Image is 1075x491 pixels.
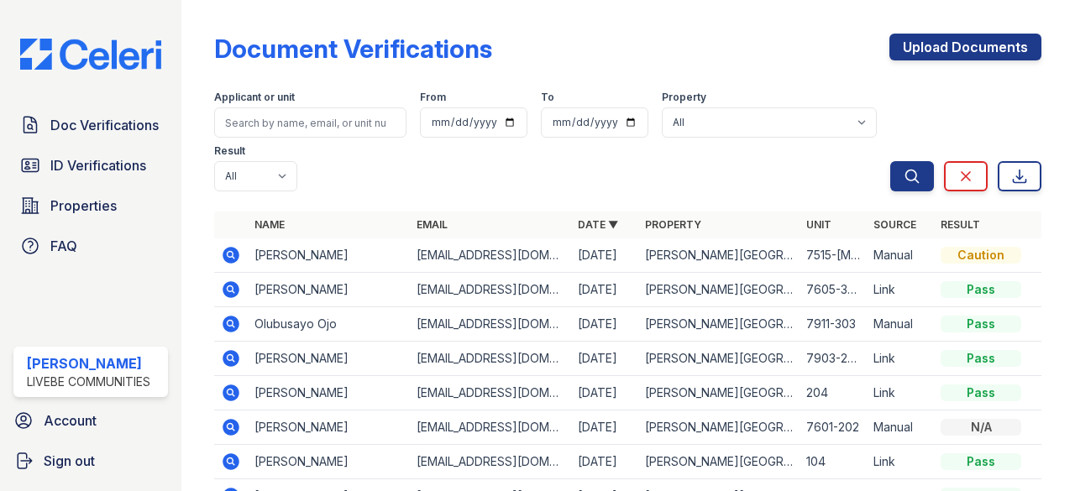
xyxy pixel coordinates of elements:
td: [EMAIL_ADDRESS][DOMAIN_NAME] [410,376,571,410]
span: ID Verifications [50,155,146,175]
td: [EMAIL_ADDRESS][DOMAIN_NAME] [410,238,571,273]
td: [PERSON_NAME] [248,342,409,376]
a: Doc Verifications [13,108,168,142]
span: Account [44,410,97,431]
td: [DATE] [571,342,638,376]
td: [DATE] [571,376,638,410]
td: Manual [867,410,934,445]
td: [PERSON_NAME] [248,376,409,410]
div: Pass [941,281,1021,298]
span: FAQ [50,236,77,256]
td: Link [867,342,934,376]
label: Property [662,91,706,104]
td: [PERSON_NAME][GEOGRAPHIC_DATA] [638,376,800,410]
a: Date ▼ [578,218,618,231]
td: [EMAIL_ADDRESS][DOMAIN_NAME] [410,342,571,376]
td: [DATE] [571,307,638,342]
div: LiveBe Communities [27,373,150,390]
td: [PERSON_NAME] [248,273,409,307]
div: N/A [941,419,1021,436]
div: Pass [941,316,1021,332]
td: [EMAIL_ADDRESS][DOMAIN_NAME] [410,410,571,445]
div: [PERSON_NAME] [27,353,150,373]
span: Properties [50,196,117,216]
td: Olubusayo Ojo [248,307,409,342]
td: [EMAIL_ADDRESS][DOMAIN_NAME] [410,445,571,479]
td: Link [867,273,934,307]
td: [EMAIL_ADDRESS][DOMAIN_NAME] [410,307,571,342]
td: [EMAIL_ADDRESS][DOMAIN_NAME] [410,273,571,307]
td: 204 [800,376,867,410]
td: Manual [867,238,934,273]
span: Sign out [44,451,95,471]
div: Pass [941,350,1021,367]
div: Pass [941,453,1021,470]
td: [PERSON_NAME][GEOGRAPHIC_DATA] [638,307,800,342]
a: Name [254,218,285,231]
label: From [420,91,446,104]
div: Pass [941,384,1021,401]
td: [DATE] [571,238,638,273]
td: 7903-202 [800,342,867,376]
a: Properties [13,189,168,222]
img: CE_Logo_Blue-a8612792a0a2168367f1c8372b55b34899dd931a85d93a1a3d3e32e68fde9ad4.png [7,39,175,71]
a: Source [873,218,916,231]
a: Email [417,218,448,231]
a: ID Verifications [13,149,168,182]
a: Upload Documents [889,34,1041,60]
label: Applicant or unit [214,91,295,104]
td: Link [867,445,934,479]
td: 7515-[MEDICAL_DATA] [800,238,867,273]
a: FAQ [13,229,168,263]
td: [DATE] [571,445,638,479]
label: To [541,91,554,104]
td: [PERSON_NAME][GEOGRAPHIC_DATA] [638,410,800,445]
td: [PERSON_NAME] [248,410,409,445]
a: Result [941,218,980,231]
a: Property [645,218,701,231]
td: [PERSON_NAME][GEOGRAPHIC_DATA] [638,238,800,273]
label: Result [214,144,245,158]
td: [PERSON_NAME] [248,445,409,479]
td: Link [867,376,934,410]
td: 104 [800,445,867,479]
div: Document Verifications [214,34,492,64]
td: [PERSON_NAME] [248,238,409,273]
a: Unit [806,218,831,231]
td: Manual [867,307,934,342]
td: [DATE] [571,410,638,445]
td: [PERSON_NAME][GEOGRAPHIC_DATA] [638,273,800,307]
td: [PERSON_NAME][GEOGRAPHIC_DATA] [638,342,800,376]
td: 7601-202 [800,410,867,445]
div: Caution [941,247,1021,264]
input: Search by name, email, or unit number [214,107,406,138]
a: Sign out [7,444,175,478]
td: 7605-302 [800,273,867,307]
td: [PERSON_NAME][GEOGRAPHIC_DATA] [638,445,800,479]
td: 7911-303 [800,307,867,342]
span: Doc Verifications [50,115,159,135]
a: Account [7,404,175,437]
td: [DATE] [571,273,638,307]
